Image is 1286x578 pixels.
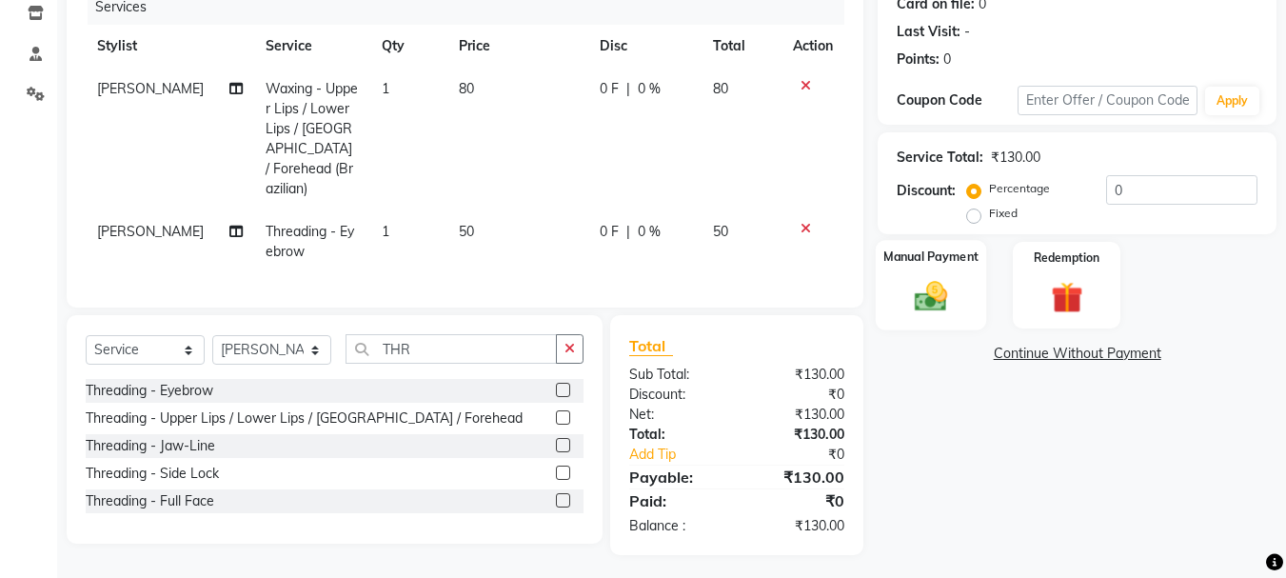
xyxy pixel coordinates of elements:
a: Add Tip [615,445,757,465]
div: ₹0 [737,489,859,512]
div: - [964,22,970,42]
span: 50 [459,223,474,240]
div: ₹130.00 [991,148,1040,168]
th: Qty [370,25,447,68]
span: | [626,222,630,242]
label: Percentage [989,180,1050,197]
span: 0 % [638,79,661,99]
a: Continue Without Payment [881,344,1273,364]
input: Enter Offer / Coupon Code [1018,86,1197,115]
div: Paid: [615,489,737,512]
div: Net: [615,405,737,425]
div: Discount: [897,181,956,201]
span: Threading - Eyebrow [266,223,354,260]
label: Redemption [1034,249,1099,267]
th: Service [254,25,370,68]
th: Disc [588,25,702,68]
span: Total [629,336,673,356]
div: Total: [615,425,737,445]
div: Points: [897,50,940,70]
div: ₹0 [758,445,860,465]
div: ₹130.00 [737,425,859,445]
div: ₹130.00 [737,365,859,385]
div: Payable: [615,466,737,488]
th: Price [447,25,588,68]
div: Sub Total: [615,365,737,385]
div: Threading - Upper Lips / Lower Lips / [GEOGRAPHIC_DATA] / Forehead [86,409,523,429]
button: Apply [1205,87,1259,115]
span: 80 [459,80,474,97]
span: Waxing - Upper Lips / Lower Lips / [GEOGRAPHIC_DATA] / Forehead (Brazilian) [266,80,358,197]
img: _gift.svg [1041,278,1093,317]
span: [PERSON_NAME] [97,80,204,97]
div: Coupon Code [897,90,1017,110]
span: 0 F [600,222,619,242]
div: Balance : [615,516,737,536]
div: Discount: [615,385,737,405]
div: ₹130.00 [737,516,859,536]
th: Total [702,25,782,68]
div: Last Visit: [897,22,960,42]
span: [PERSON_NAME] [97,223,204,240]
div: Threading - Side Lock [86,464,219,484]
div: Threading - Full Face [86,491,214,511]
div: ₹130.00 [737,405,859,425]
span: 0 % [638,222,661,242]
div: Service Total: [897,148,983,168]
label: Fixed [989,205,1018,222]
span: 1 [382,223,389,240]
th: Action [781,25,844,68]
span: 50 [713,223,728,240]
img: _cash.svg [904,277,958,315]
div: ₹0 [737,385,859,405]
label: Manual Payment [883,248,979,266]
input: Search or Scan [346,334,557,364]
div: Threading - Eyebrow [86,381,213,401]
span: 0 F [600,79,619,99]
div: 0 [943,50,951,70]
div: ₹130.00 [737,466,859,488]
th: Stylist [86,25,254,68]
span: 1 [382,80,389,97]
span: 80 [713,80,728,97]
div: Threading - Jaw-Line [86,436,215,456]
span: | [626,79,630,99]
